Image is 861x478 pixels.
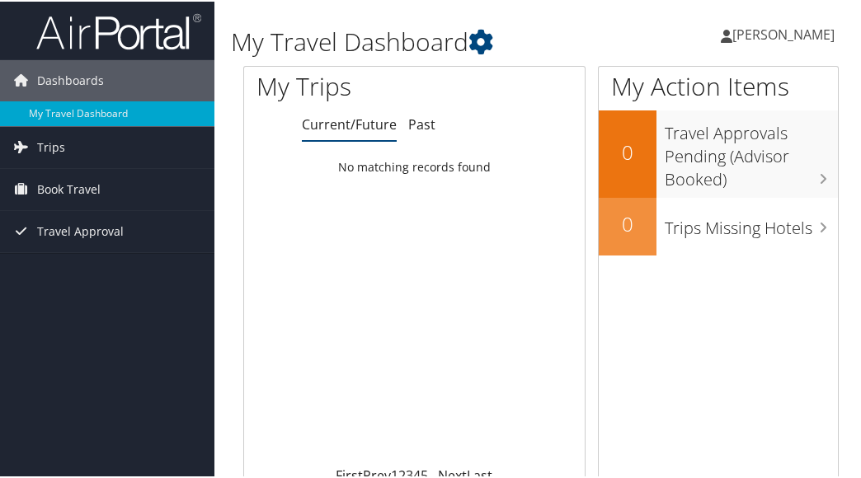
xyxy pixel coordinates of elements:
h1: My Action Items [599,68,838,102]
a: Current/Future [302,114,397,132]
h2: 0 [599,209,656,237]
td: No matching records found [244,151,585,180]
a: [PERSON_NAME] [721,8,851,58]
h1: My Travel Dashboard [231,23,644,58]
a: 0Trips Missing Hotels [599,196,838,254]
span: Book Travel [37,167,101,209]
h1: My Trips [256,68,430,102]
span: [PERSON_NAME] [732,24,835,42]
span: Trips [37,125,65,166]
img: airportal-logo.png [36,11,201,49]
span: Travel Approval [37,209,124,251]
h2: 0 [599,137,656,165]
h3: Travel Approvals Pending (Advisor Booked) [665,112,838,190]
a: Past [408,114,435,132]
h3: Trips Missing Hotels [665,207,838,238]
a: 0Travel Approvals Pending (Advisor Booked) [599,109,838,195]
span: Dashboards [37,59,104,100]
